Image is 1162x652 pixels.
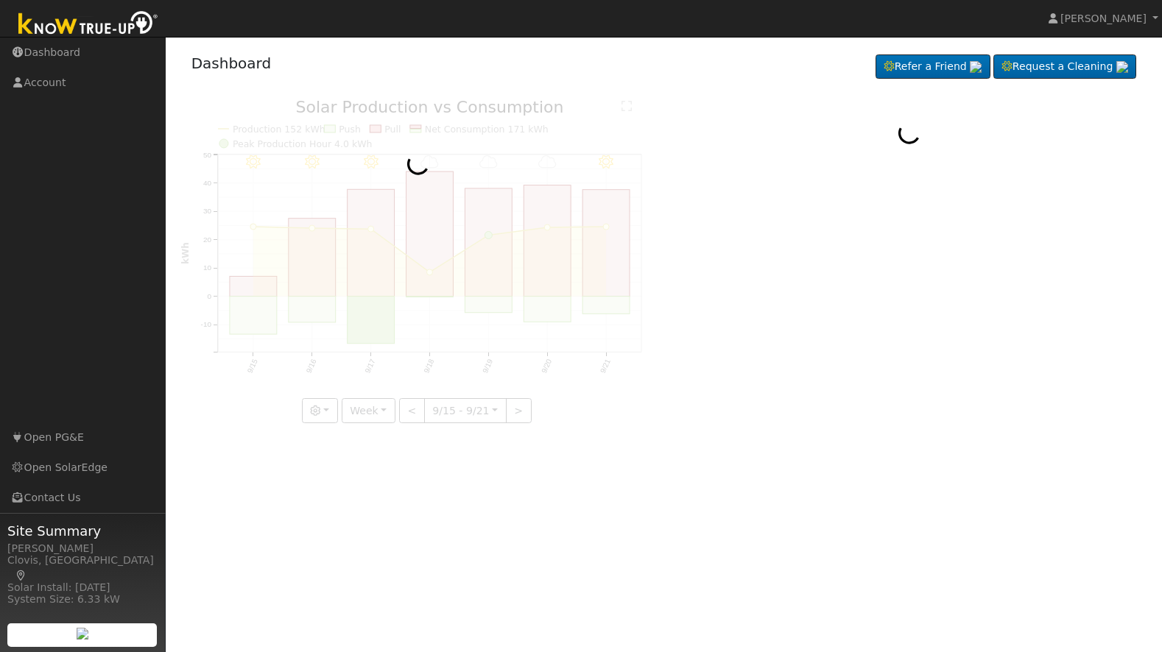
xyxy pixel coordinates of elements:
span: Site Summary [7,521,158,541]
a: Request a Cleaning [993,54,1136,79]
img: retrieve [77,628,88,639]
div: Solar Install: [DATE] [7,580,158,595]
div: System Size: 6.33 kW [7,592,158,607]
img: retrieve [970,61,982,73]
a: Map [15,570,28,581]
div: Clovis, [GEOGRAPHIC_DATA] [7,553,158,584]
a: Dashboard [191,54,272,72]
img: retrieve [1116,61,1128,73]
img: Know True-Up [11,8,166,41]
span: [PERSON_NAME] [1060,13,1147,24]
a: Refer a Friend [876,54,990,79]
div: [PERSON_NAME] [7,541,158,556]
